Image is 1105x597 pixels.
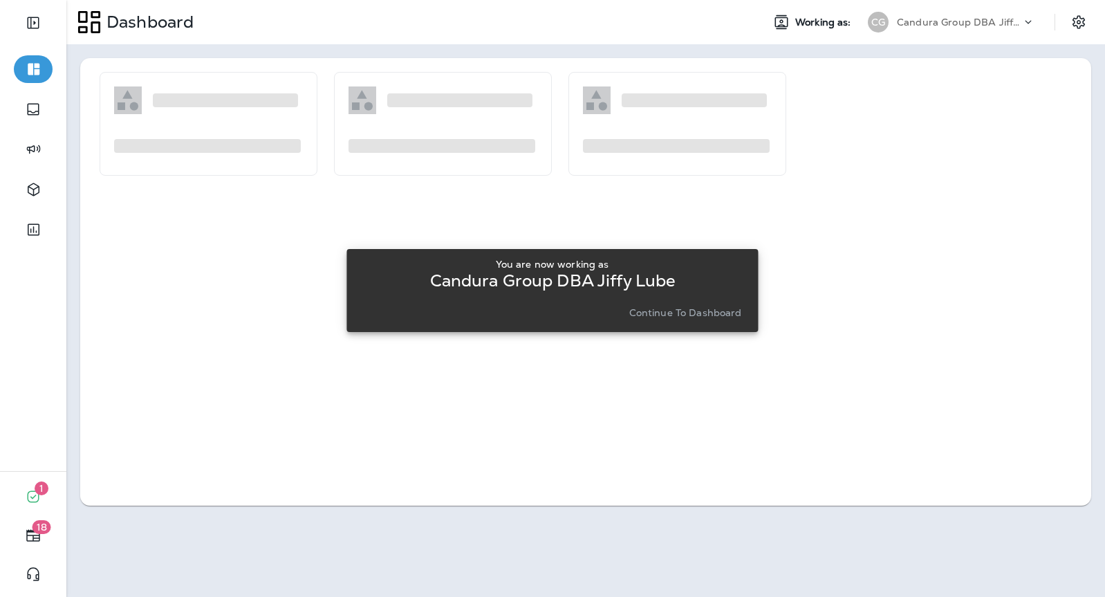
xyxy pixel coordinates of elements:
p: Candura Group DBA Jiffy Lube [430,275,676,286]
div: CG [868,12,889,33]
button: Continue to Dashboard [624,303,748,322]
p: Candura Group DBA Jiffy Lube [897,17,1021,28]
p: Continue to Dashboard [629,307,742,318]
button: Expand Sidebar [14,9,53,37]
span: 1 [35,481,48,495]
button: Settings [1066,10,1091,35]
span: 18 [32,520,51,534]
p: You are now working as [496,259,609,270]
span: Working as: [795,17,854,28]
p: Dashboard [101,12,194,33]
button: 1 [14,483,53,511]
button: 18 [14,522,53,549]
